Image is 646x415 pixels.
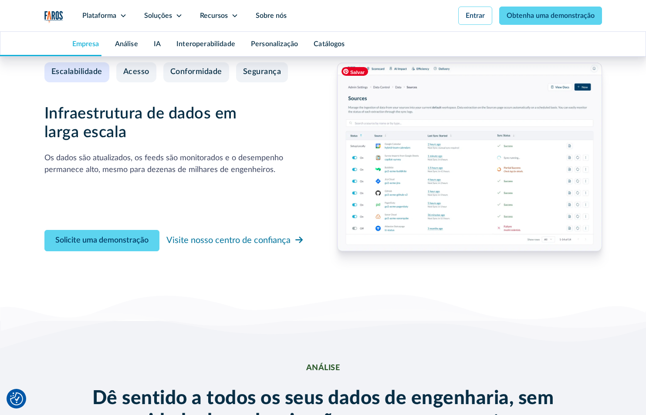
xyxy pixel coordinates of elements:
[166,232,304,249] a: Visite nosso centro de confiança
[256,12,287,19] font: Sobre nós
[170,68,222,76] font: Conformidade
[44,106,237,140] font: Infraestrutura de dados em larga escala
[55,236,149,244] font: Solicite uma demonstração
[10,392,23,405] button: Configurações de cookies
[314,40,345,47] a: Catálogos
[44,11,63,23] img: Logotipo da empresa de análise e relatórios Faros.
[154,40,161,47] a: IA
[350,70,365,75] font: Salvar
[115,40,138,47] a: Análise
[306,364,340,372] font: Análise
[123,68,149,76] font: Acesso
[44,11,63,23] a: lar
[82,12,116,19] font: Plataforma
[466,12,485,19] font: Entrar
[166,236,291,245] font: Visite nosso centro de confiança
[458,7,492,25] a: Entrar
[499,7,602,25] a: Obtenha uma demonstração
[507,12,595,19] font: Obtenha uma demonstração
[10,392,23,405] img: Botão de consentimento de revisão
[251,40,298,47] a: Personalização
[144,12,172,19] font: Soluções
[51,68,102,76] font: Escalabilidade
[72,40,99,47] a: Empresa
[44,154,283,174] font: Os dados são atualizados, os feeds são monitorados e o desempenho permanece alto, mesmo para deze...
[243,68,281,76] font: Segurança
[176,40,235,47] a: Interoperabilidade
[200,12,228,19] font: Recursos
[44,230,159,251] a: Modal de contato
